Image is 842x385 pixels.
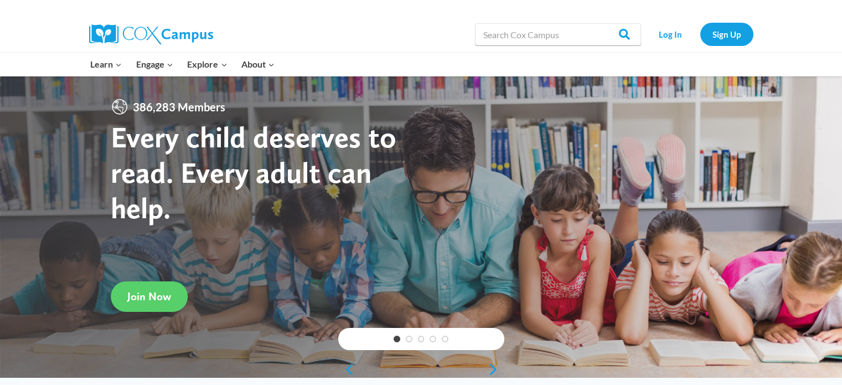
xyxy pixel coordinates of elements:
a: Sign Up [700,23,753,45]
a: Join Now [111,281,188,312]
nav: Primary Navigation [84,53,282,76]
a: 3 [418,336,425,342]
span: About [241,57,275,71]
a: previous [338,363,355,376]
img: Cox Campus [89,24,213,44]
span: 386,283 Members [128,98,230,116]
a: Log In [647,23,695,45]
div: content slider buttons [338,358,504,381]
a: 4 [430,336,436,342]
span: Learn [90,57,122,71]
span: Engage [136,57,173,71]
span: Explore [187,57,227,71]
a: 2 [406,336,412,342]
a: 1 [394,336,400,342]
strong: Every child deserves to read. Every adult can help. [111,119,396,225]
span: Join Now [127,290,171,303]
a: next [488,363,504,376]
input: Search Cox Campus [475,23,641,45]
nav: Secondary Navigation [647,23,753,45]
a: 5 [442,336,448,342]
